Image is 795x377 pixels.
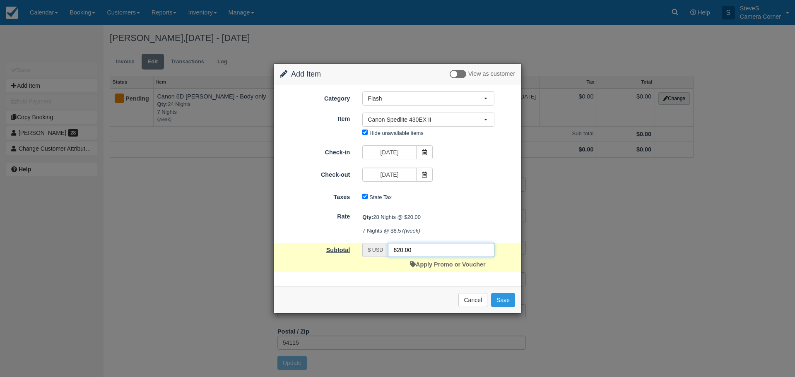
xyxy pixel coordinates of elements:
label: Check-in [274,145,356,157]
button: Save [491,293,515,307]
label: Hide unavailable items [369,130,423,136]
button: Canon Spedlite 430EX II [362,113,494,127]
span: View as customer [468,71,515,77]
small: $ USD [368,247,383,253]
label: Rate [274,209,356,221]
span: Canon Spedlite 430EX II [368,115,484,124]
label: Taxes [274,190,356,202]
div: 28 Nights @ $20.00 7 Nights @ $8.57 [356,210,521,238]
label: Item [274,112,356,123]
label: State Tax [369,194,392,200]
a: Apply Promo or Voucher [410,261,485,268]
button: Flash [362,91,494,106]
span: Flash [368,94,484,103]
span: Add Item [291,70,321,78]
em: (week) [404,228,420,234]
label: Category [274,91,356,103]
strong: Qty [362,214,373,220]
label: Subtotal [274,243,356,255]
button: Cancel [458,293,487,307]
label: Check-out [274,168,356,179]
